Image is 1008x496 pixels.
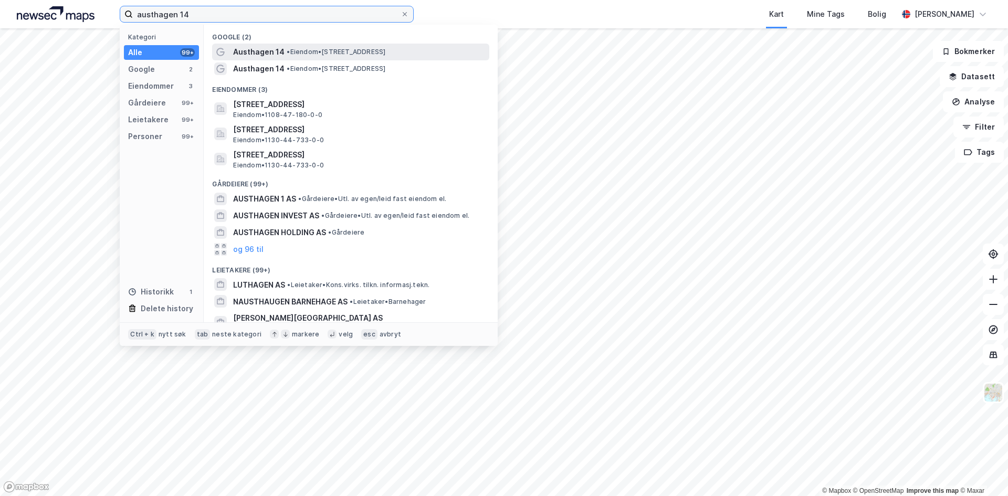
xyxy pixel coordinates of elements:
[955,446,1008,496] div: Kontrollprogram for chat
[233,46,285,58] span: Austhagen 14
[128,63,155,76] div: Google
[233,243,264,256] button: og 96 til
[133,6,401,22] input: Søk på adresse, matrikkel, gårdeiere, leietakere eller personer
[907,487,959,494] a: Improve this map
[180,115,195,124] div: 99+
[955,446,1008,496] iframe: Chat Widget
[933,41,1004,62] button: Bokmerker
[3,481,49,493] a: Mapbox homepage
[186,288,195,296] div: 1
[233,149,485,161] span: [STREET_ADDRESS]
[298,195,301,203] span: •
[287,281,290,289] span: •
[233,279,285,291] span: LUTHAGEN AS
[233,98,485,111] span: [STREET_ADDRESS]
[186,82,195,90] div: 3
[128,329,156,340] div: Ctrl + k
[292,330,319,339] div: markere
[287,48,290,56] span: •
[350,298,353,305] span: •
[233,136,324,144] span: Eiendom • 1130-44-733-0-0
[128,286,174,298] div: Historikk
[233,193,296,205] span: AUSTHAGEN 1 AS
[339,330,353,339] div: velg
[807,8,845,20] div: Mine Tags
[204,77,498,96] div: Eiendommer (3)
[128,97,166,109] div: Gårdeiere
[328,228,331,236] span: •
[321,212,324,219] span: •
[287,65,290,72] span: •
[983,383,1003,403] img: Z
[212,330,261,339] div: neste kategori
[915,8,974,20] div: [PERSON_NAME]
[361,329,377,340] div: esc
[180,48,195,57] div: 99+
[17,6,94,22] img: logo.a4113a55bc3d86da70a041830d287a7e.svg
[955,142,1004,163] button: Tags
[233,296,348,308] span: NAUSTHAUGEN BARNEHAGE AS
[233,123,485,136] span: [STREET_ADDRESS]
[953,117,1004,138] button: Filter
[159,330,186,339] div: nytt søk
[328,228,364,237] span: Gårdeiere
[287,48,385,56] span: Eiendom • [STREET_ADDRESS]
[233,209,319,222] span: AUSTHAGEN INVEST AS
[233,226,326,239] span: AUSTHAGEN HOLDING AS
[141,302,193,315] div: Delete history
[128,130,162,143] div: Personer
[128,80,174,92] div: Eiendommer
[233,312,485,324] span: [PERSON_NAME][GEOGRAPHIC_DATA] AS
[943,91,1004,112] button: Analyse
[380,330,401,339] div: avbryt
[233,62,285,75] span: Austhagen 14
[233,161,324,170] span: Eiendom • 1130-44-733-0-0
[287,281,429,289] span: Leietaker • Kons.virks. tilkn. informasj.tekn.
[940,66,1004,87] button: Datasett
[195,329,211,340] div: tab
[204,258,498,277] div: Leietakere (99+)
[822,487,851,494] a: Mapbox
[868,8,886,20] div: Bolig
[180,132,195,141] div: 99+
[233,111,322,119] span: Eiendom • 1108-47-180-0-0
[321,212,469,220] span: Gårdeiere • Utl. av egen/leid fast eiendom el.
[186,65,195,73] div: 2
[128,113,169,126] div: Leietakere
[204,172,498,191] div: Gårdeiere (99+)
[204,25,498,44] div: Google (2)
[180,99,195,107] div: 99+
[128,33,199,41] div: Kategori
[853,487,904,494] a: OpenStreetMap
[287,65,385,73] span: Eiendom • [STREET_ADDRESS]
[128,46,142,59] div: Alle
[350,298,426,306] span: Leietaker • Barnehager
[769,8,784,20] div: Kart
[298,195,446,203] span: Gårdeiere • Utl. av egen/leid fast eiendom el.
